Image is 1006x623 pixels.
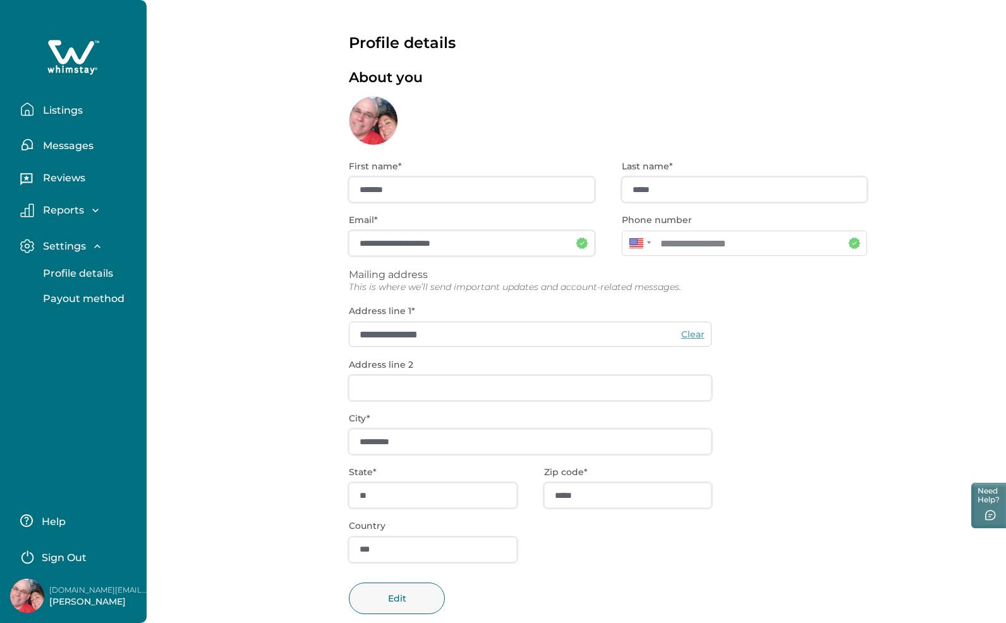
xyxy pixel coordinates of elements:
p: Reports [39,204,84,217]
div: Settings [20,261,136,311]
button: Sign Out [20,543,132,569]
button: Payout method [29,286,145,311]
button: Settings [20,239,136,253]
p: About you [349,70,423,87]
p: Help [38,516,66,528]
p: [DOMAIN_NAME][EMAIL_ADDRESS][DOMAIN_NAME] [49,584,150,596]
div: United States: + 1 [622,231,655,256]
p: Listings [39,104,83,117]
p: Messages [39,140,94,152]
p: Sign Out [42,552,87,564]
button: Messages [20,132,136,157]
button: Edit [349,583,445,614]
button: Help [20,508,132,533]
p: Payout method [39,293,124,305]
p: Settings [39,240,86,253]
button: Reviews [20,167,136,193]
p: Phone number [622,215,860,226]
p: [PERSON_NAME] [49,596,150,608]
button: Profile details [29,261,145,286]
button: Listings [20,97,136,122]
button: Reports [20,203,136,217]
p: Profile details [39,267,113,280]
p: Reviews [39,172,85,184]
img: Whimstay Host [10,579,44,613]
